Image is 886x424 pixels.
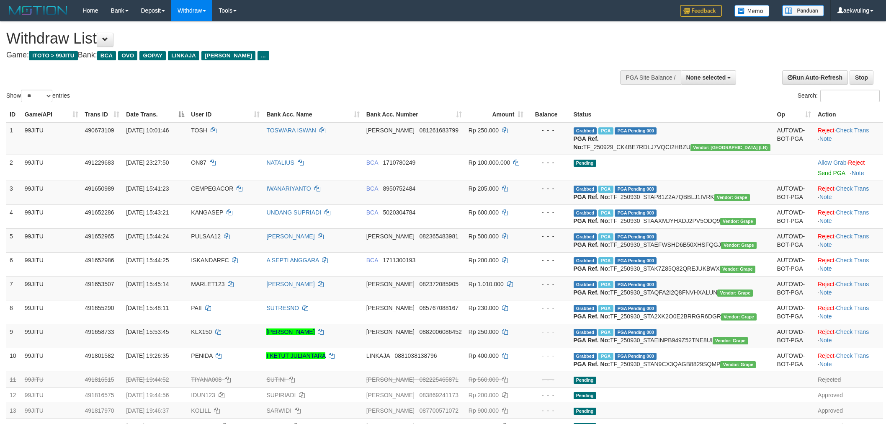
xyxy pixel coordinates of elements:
[836,185,869,192] a: Check Trans
[469,281,504,287] span: Rp 1.010.000
[574,186,597,193] span: Grabbed
[85,392,114,398] span: 491816575
[574,257,597,264] span: Grabbed
[266,407,291,414] a: SARWIDI
[6,348,21,372] td: 10
[420,407,458,414] span: Copy 087700571072 to clipboard
[836,352,869,359] a: Check Trans
[574,377,596,384] span: Pending
[680,5,722,17] img: Feedback.jpg
[126,352,169,359] span: [DATE] 19:26:35
[774,181,814,204] td: AUTOWD-BOT-PGA
[598,353,613,360] span: Marked by aekraize
[734,5,770,17] img: Button%20Memo.svg
[420,233,458,240] span: Copy 082365483981 to clipboard
[836,257,869,264] a: Check Trans
[469,376,499,383] span: Rp 560.000
[420,376,458,383] span: Copy 082225465871 to clipboard
[6,4,70,17] img: MOTION_logo.png
[570,122,774,155] td: TF_250929_CK4BE7RDLJ7VQCI2HBZU
[6,30,582,47] h1: Withdraw List
[366,159,378,166] span: BCA
[6,324,21,348] td: 9
[85,257,114,264] span: 491652986
[774,348,814,372] td: AUTOWD-BOT-PGA
[574,281,597,288] span: Grabbed
[814,324,883,348] td: · ·
[469,328,499,335] span: Rp 250.000
[717,290,753,297] span: Vendor URL: https://settle31.1velocity.biz
[191,127,207,134] span: TOSH
[191,376,221,383] span: TIYANA008
[782,5,824,16] img: panduan.png
[383,209,415,216] span: Copy 5020304784 to clipboard
[366,352,390,359] span: LINKAJA
[85,407,114,414] span: 491817970
[420,305,458,311] span: Copy 085767088167 to clipboard
[85,209,114,216] span: 491652286
[383,185,415,192] span: Copy 8950752484 to clipboard
[469,209,499,216] span: Rp 600.000
[6,181,21,204] td: 3
[420,127,458,134] span: Copy 081261683799 to clipboard
[615,186,657,193] span: PGA Pending
[620,70,680,85] div: PGA Site Balance /
[819,361,832,367] a: Note
[570,228,774,252] td: TF_250930_STAEFWSHD6B50XHSFQGJ
[530,391,567,399] div: - - -
[126,376,169,383] span: [DATE] 19:44:52
[266,233,314,240] a: [PERSON_NAME]
[21,228,82,252] td: 99JITU
[266,257,319,264] a: A SEPTI ANGGARA
[21,324,82,348] td: 99JITU
[469,305,499,311] span: Rp 230.000
[574,194,610,200] b: PGA Ref. No:
[850,70,873,85] a: Stop
[819,241,832,248] a: Note
[191,185,233,192] span: CEMPEGACOR
[6,155,21,181] td: 2
[615,353,657,360] span: PGA Pending
[527,107,570,122] th: Balance
[191,159,206,166] span: ON87
[818,209,834,216] a: Reject
[574,135,599,150] b: PGA Ref. No:
[814,300,883,324] td: · ·
[6,387,21,403] td: 12
[598,233,613,240] span: Marked by aekrubicon
[126,281,169,287] span: [DATE] 15:45:14
[6,51,582,59] h4: Game: Bank:
[366,376,415,383] span: [PERSON_NAME]
[85,352,114,359] span: 491801582
[819,194,832,200] a: Note
[6,372,21,387] td: 11
[598,209,613,217] span: Marked by aekrubicon
[713,337,748,344] span: Vendor URL: https://settle31.1velocity.biz
[814,276,883,300] td: · ·
[836,281,869,287] a: Check Trans
[814,155,883,181] td: ·
[818,185,834,192] a: Reject
[266,352,325,359] a: I KETUT JULIANTARA
[266,185,311,192] a: IWANARIYANTO
[21,348,82,372] td: 99JITU
[21,90,52,102] select: Showentries
[818,233,834,240] a: Reject
[574,337,610,344] b: PGA Ref. No:
[574,353,597,360] span: Grabbed
[848,159,865,166] a: Reject
[818,305,834,311] a: Reject
[188,107,263,122] th: User ID: activate to sort column ascending
[118,51,137,60] span: OVO
[598,257,613,264] span: Marked by aekrubicon
[814,348,883,372] td: · ·
[574,408,596,415] span: Pending
[21,276,82,300] td: 99JITU
[530,126,567,134] div: - - -
[819,135,832,142] a: Note
[574,241,610,248] b: PGA Ref. No:
[774,324,814,348] td: AUTOWD-BOT-PGA
[97,51,116,60] span: BCA
[820,90,880,102] input: Search:
[598,281,613,288] span: Marked by aekrubicon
